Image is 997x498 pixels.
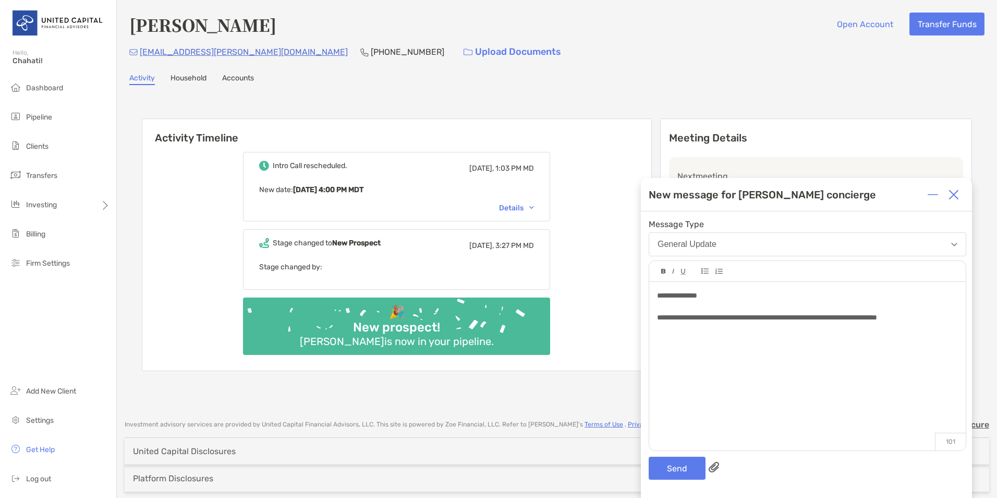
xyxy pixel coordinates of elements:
a: Household [171,74,206,85]
img: dashboard icon [9,81,22,93]
span: Message Type [649,219,966,229]
a: Activity [129,74,155,85]
img: Open dropdown arrow [951,243,957,246]
button: Send [649,457,706,480]
div: Details [499,204,534,212]
img: paperclip attachments [709,462,719,472]
span: Add New Client [26,387,76,396]
img: United Capital Logo [13,4,104,42]
img: logout icon [9,472,22,484]
img: Email Icon [129,49,138,55]
p: [PHONE_NUMBER] [371,45,444,58]
img: Phone Icon [360,48,369,56]
p: 101 [935,433,966,450]
img: investing icon [9,198,22,210]
span: Clients [26,142,48,151]
span: 3:27 PM MD [495,241,534,250]
div: 🎉 [385,305,409,320]
img: get-help icon [9,443,22,455]
img: Editor control icon [680,269,686,275]
p: New date : [259,183,534,196]
span: Billing [26,230,45,239]
span: Get Help [26,445,55,454]
span: Dashboard [26,84,63,92]
img: Editor control icon [661,269,666,274]
img: Editor control icon [701,268,709,274]
img: firm-settings icon [9,256,22,269]
span: Log out [26,475,51,483]
div: Stage changed to [273,239,381,247]
img: billing icon [9,227,22,240]
b: New Prospect [332,239,381,247]
div: New prospect! [349,320,444,335]
p: Next meeting [677,170,955,183]
span: Investing [26,200,57,209]
div: United Capital Disclosures [133,446,236,456]
img: Event icon [259,238,269,248]
a: Upload Documents [457,41,568,63]
span: Chahati! [13,56,110,65]
div: Platform Disclosures [133,473,213,483]
img: Event icon [259,161,269,171]
img: Editor control icon [672,269,674,274]
img: button icon [464,49,472,56]
p: Meeting Details [669,132,964,145]
div: General Update [658,240,716,249]
img: Editor control icon [715,268,723,275]
span: [DATE], [469,164,494,173]
div: New message for [PERSON_NAME] concierge [649,188,876,201]
img: transfers icon [9,169,22,181]
div: [PERSON_NAME] is now in your pipeline. [296,335,498,348]
a: Terms of Use [585,421,623,428]
h4: [PERSON_NAME] [129,13,276,37]
span: Transfers [26,171,57,180]
img: Chevron icon [529,206,534,209]
button: General Update [649,232,966,256]
img: Close [949,189,959,200]
a: Accounts [222,74,254,85]
img: Expand or collapse [928,189,938,200]
a: Privacy Policy [628,421,671,428]
p: [EMAIL_ADDRESS][PERSON_NAME][DOMAIN_NAME] [140,45,348,58]
span: 1:03 PM MD [495,164,534,173]
span: Firm Settings [26,259,70,268]
div: Intro Call rescheduled. [273,161,347,170]
button: Transfer Funds [909,13,984,35]
b: [DATE] 4:00 PM MDT [293,185,363,194]
button: Open Account [829,13,901,35]
span: Settings [26,416,54,425]
img: clients icon [9,139,22,152]
p: Investment advisory services are provided by United Capital Financial Advisors, LLC . This site i... [125,421,778,429]
h6: Activity Timeline [142,119,651,144]
img: add_new_client icon [9,384,22,397]
span: [DATE], [469,241,494,250]
img: settings icon [9,413,22,426]
span: Pipeline [26,113,52,122]
p: Stage changed by: [259,260,534,274]
img: pipeline icon [9,110,22,123]
img: Confetti [243,298,550,346]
